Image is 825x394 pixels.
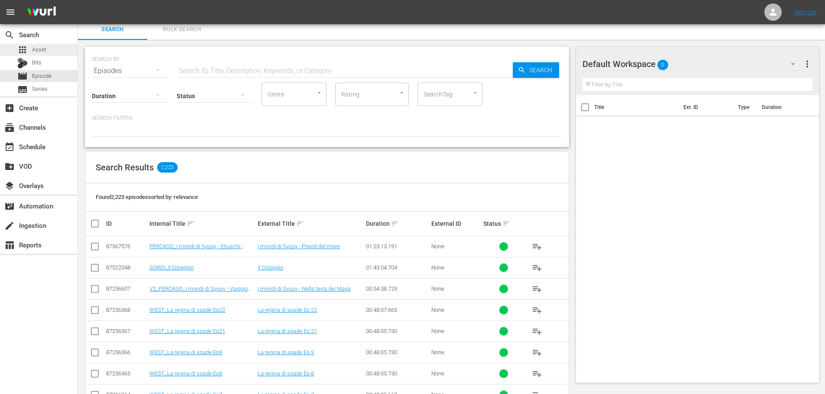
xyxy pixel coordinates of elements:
[526,62,559,78] span: Search
[532,326,542,336] span: playlist_add
[4,142,15,152] span: Schedule
[483,218,524,229] div: Status
[582,52,803,76] div: Default Workspace
[527,342,547,363] button: playlist_add
[32,72,52,80] span: Episode
[657,56,668,74] span: 0
[431,285,481,292] div: None
[527,257,547,278] button: playlist_add
[527,236,547,257] button: playlist_add
[106,264,147,271] div: 87522048
[366,285,428,292] div: 00:54:38.729
[366,370,428,377] div: 00:48:05.730
[187,220,194,227] span: sort
[149,285,251,298] a: V2_PERCASO_I mondi di Syusy - Viaggio nella [GEOGRAPHIC_DATA]
[17,71,28,81] span: Episode
[4,201,15,211] span: Automation
[366,218,428,229] div: Duration
[96,194,198,200] span: Found 2,223 episodes sorted by: relevance
[532,305,542,315] span: playlist_add
[106,243,147,250] div: 87567576
[532,368,542,379] span: playlist_add
[527,300,547,320] button: playlist_add
[17,84,28,95] span: Series
[258,243,340,250] a: I mondi di Syusy - Popoli del mare
[4,240,15,250] span: Reports
[152,25,211,35] span: Bulk Search
[802,59,812,69] span: more_vert
[296,220,304,227] span: sort
[4,181,15,191] span: Overlays
[733,95,757,119] th: Type
[92,115,562,122] p: Search Filters:
[532,263,542,273] span: playlist_add
[366,328,428,334] div: 00:48:05.730
[398,89,406,97] button: Open
[258,218,363,229] div: External Title
[17,58,28,68] div: Bits
[149,349,222,356] a: WEST_La regina di spade Ep9
[32,58,42,67] span: Bits
[794,9,817,16] a: Sign Out
[431,243,481,250] div: None
[149,328,225,334] a: WEST_La regina di spade Ep21
[149,243,245,256] a: PERCASO_I mondi di Syusy - Etruschi: popoli del mare
[157,162,178,173] span: 2,223
[431,370,481,377] div: None
[5,7,16,17] span: menu
[149,307,225,313] a: WEST_La regina di spade Ep22
[106,285,147,292] div: 87256607
[258,307,317,313] a: La regina di spade Ep 22
[532,284,542,294] span: playlist_add
[149,264,194,271] a: SORDI_Il Coraggio
[431,307,481,313] div: None
[678,95,733,119] th: Ext. ID
[315,89,324,97] button: Open
[258,264,283,271] a: Il Coraggio
[83,25,142,35] span: Search
[527,321,547,342] button: playlist_add
[21,2,62,22] img: ans4CAIJ8jUAAAAAAAAAAAAAAAAAAAAAAAAgQb4GAAAAAAAAAAAAAAAAAAAAAAAAJMjXAAAAAAAAAAAAAAAAAAAAAAAAgAT5G...
[258,328,317,334] a: La regina di spade Ep 21
[258,285,350,292] a: I mondi di Syusy - Nella terra dei Maya
[96,162,154,173] span: Search Results
[32,85,48,93] span: Series
[366,264,428,271] div: 01:43:04.704
[513,62,559,78] button: Search
[4,30,15,40] span: Search
[4,122,15,133] span: Channels
[366,243,428,250] div: 01:23:13.191
[527,279,547,299] button: playlist_add
[32,45,46,54] span: Asset
[106,328,147,334] div: 87256367
[431,349,481,356] div: None
[106,370,147,377] div: 87256365
[802,54,812,74] button: more_vert
[258,349,314,356] a: La regina di spade Ep 9
[106,307,147,313] div: 87256368
[532,241,542,252] span: playlist_add
[149,370,222,377] a: WEST_La regina di spade Ep8
[431,264,481,271] div: None
[471,89,479,97] button: Open
[4,103,15,113] span: Create
[366,307,428,313] div: 00:48:07.665
[527,363,547,384] button: playlist_add
[431,328,481,334] div: None
[106,220,147,227] div: ID
[532,347,542,358] span: playlist_add
[17,45,28,55] span: Asset
[366,349,428,356] div: 00:48:05.730
[106,349,147,356] div: 87256366
[757,95,809,119] th: Duration
[391,220,399,227] span: sort
[149,218,255,229] div: Internal Title
[258,370,314,377] a: La regina di spade Ep 8
[431,220,481,227] div: External ID
[4,221,15,231] span: Ingestion
[594,95,678,119] th: Title
[92,59,168,83] div: Episodes
[4,161,15,172] span: VOD
[502,220,510,227] span: sort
